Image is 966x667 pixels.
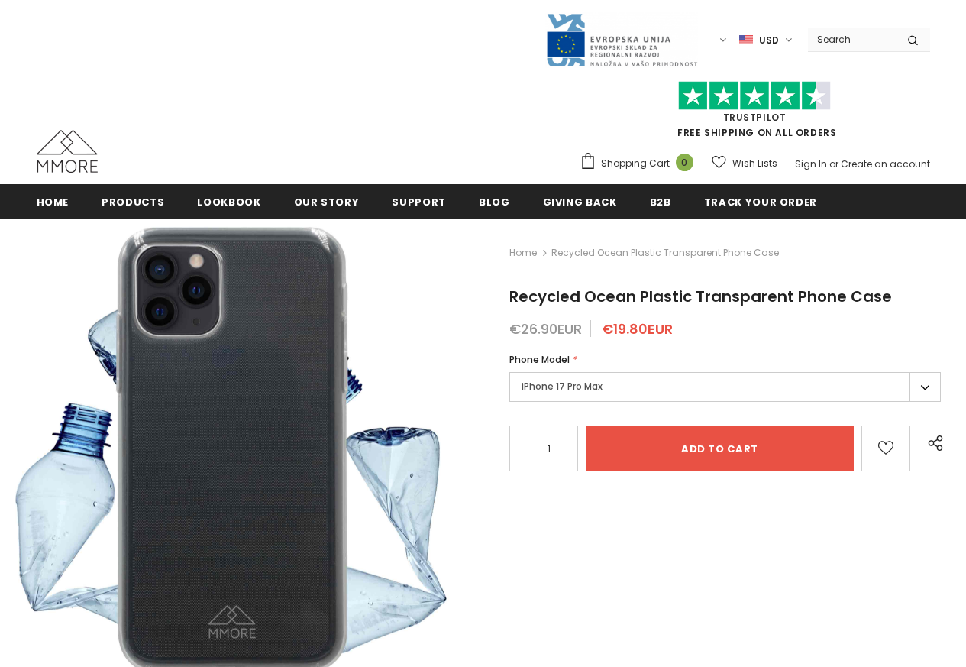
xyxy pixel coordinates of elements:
span: Recycled Ocean Plastic Transparent Phone Case [551,244,779,262]
span: FREE SHIPPING ON ALL ORDERS [580,88,930,139]
span: Phone Model [509,353,570,366]
a: Our Story [294,184,360,219]
img: MMORE Cases [37,130,98,173]
a: Trustpilot [723,111,787,124]
a: Products [102,184,164,219]
a: Blog [479,184,510,219]
input: Add to cart [586,426,854,471]
img: USD [739,34,753,47]
a: Home [37,184,69,219]
span: Recycled Ocean Plastic Transparent Phone Case [509,286,892,307]
a: Shopping Cart 0 [580,152,701,175]
a: support [392,184,446,219]
img: Javni Razpis [545,12,698,68]
span: Products [102,195,164,209]
a: Track your order [704,184,817,219]
span: support [392,195,446,209]
span: B2B [650,195,671,209]
span: Shopping Cart [601,156,670,171]
span: Our Story [294,195,360,209]
label: iPhone 17 Pro Max [509,372,941,402]
span: USD [759,33,779,48]
input: Search Site [808,28,896,50]
a: B2B [650,184,671,219]
span: €19.80EUR [602,319,673,338]
a: Sign In [795,157,827,170]
a: Javni Razpis [545,33,698,46]
a: Wish Lists [712,150,777,176]
img: Trust Pilot Stars [678,81,831,111]
a: Create an account [841,157,930,170]
span: 0 [676,154,693,171]
span: or [829,157,838,170]
a: Lookbook [197,184,260,219]
span: €26.90EUR [509,319,582,338]
span: Track your order [704,195,817,209]
a: Giving back [543,184,617,219]
span: Giving back [543,195,617,209]
span: Lookbook [197,195,260,209]
span: Blog [479,195,510,209]
span: Home [37,195,69,209]
a: Home [509,244,537,262]
span: Wish Lists [732,156,777,171]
